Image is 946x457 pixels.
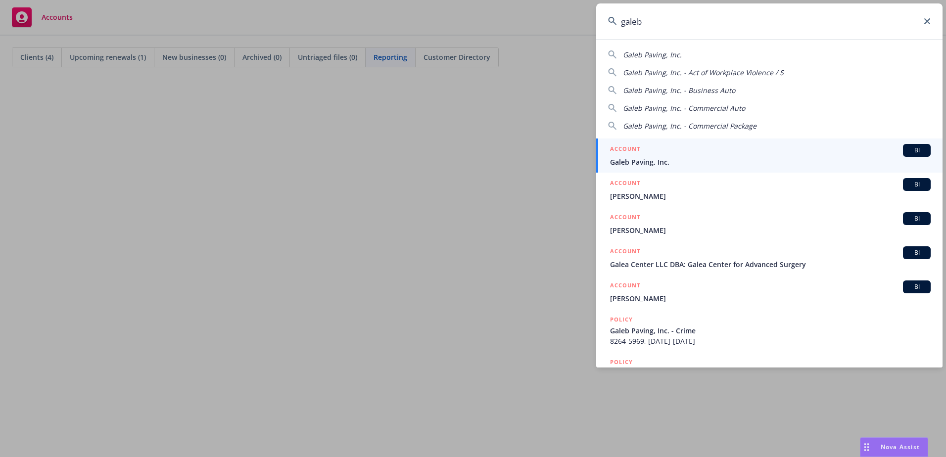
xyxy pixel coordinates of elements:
span: [PERSON_NAME] [610,191,931,201]
span: Galeb Paving, Inc. - Commercial Auto [623,103,745,113]
span: Galeb Paving, Inc. - Crime [610,325,931,336]
button: Nova Assist [860,437,928,457]
h5: POLICY [610,315,633,324]
a: POLICY [596,352,943,394]
span: Galeb Paving, Inc. - Business Auto [623,86,735,95]
h5: ACCOUNT [610,212,640,224]
span: 8264-5969, [DATE]-[DATE] [610,336,931,346]
span: BI [907,146,927,155]
a: ACCOUNTBI[PERSON_NAME] [596,207,943,241]
span: [PERSON_NAME] [610,293,931,304]
span: Galeb Paving, Inc. - Act of Workplace Violence / S [623,68,784,77]
a: ACCOUNTBI[PERSON_NAME] [596,173,943,207]
span: Nova Assist [881,443,920,451]
h5: ACCOUNT [610,178,640,190]
span: [PERSON_NAME] [610,225,931,235]
span: BI [907,248,927,257]
a: ACCOUNTBIGaleb Paving, Inc. [596,138,943,173]
h5: ACCOUNT [610,144,640,156]
a: ACCOUNTBIGalea Center LLC DBA: Galea Center for Advanced Surgery [596,241,943,275]
span: Galeb Paving, Inc. [610,157,931,167]
span: Galea Center LLC DBA: Galea Center for Advanced Surgery [610,259,931,270]
h5: ACCOUNT [610,246,640,258]
a: ACCOUNTBI[PERSON_NAME] [596,275,943,309]
h5: POLICY [610,357,633,367]
span: BI [907,282,927,291]
input: Search... [596,3,943,39]
div: Drag to move [860,438,873,457]
span: BI [907,180,927,189]
span: BI [907,214,927,223]
a: POLICYGaleb Paving, Inc. - Crime8264-5969, [DATE]-[DATE] [596,309,943,352]
span: Galeb Paving, Inc. - Commercial Package [623,121,757,131]
h5: ACCOUNT [610,280,640,292]
span: Galeb Paving, Inc. [623,50,682,59]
